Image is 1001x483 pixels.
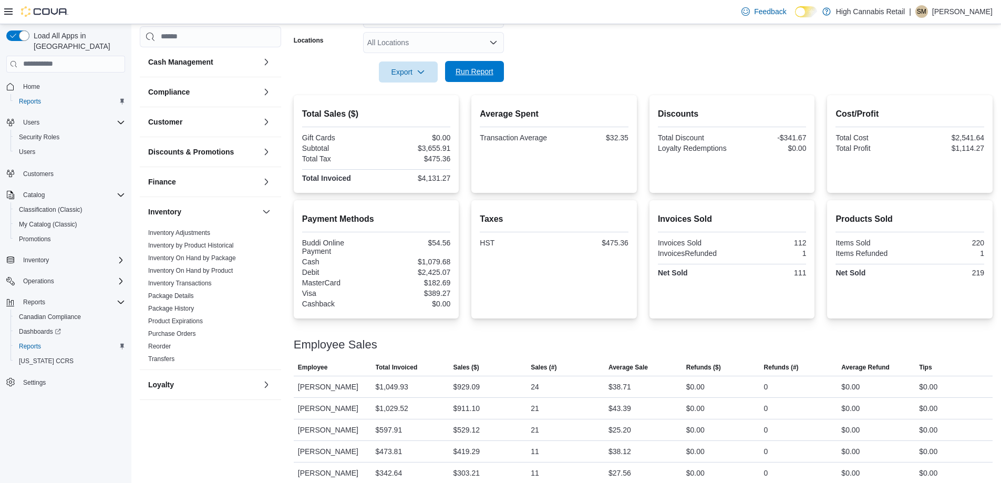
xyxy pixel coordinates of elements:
[919,363,932,372] span: Tips
[148,330,196,338] span: Purchase Orders
[294,36,324,45] label: Locations
[302,174,351,182] strong: Total Invoiced
[841,467,860,479] div: $0.00
[531,445,539,458] div: 11
[11,94,129,109] button: Reports
[734,144,806,152] div: $0.00
[841,402,860,415] div: $0.00
[531,381,539,393] div: 24
[912,249,984,258] div: 1
[453,424,480,436] div: $529.12
[835,269,865,277] strong: Net Sold
[734,133,806,142] div: -$341.67
[260,176,273,188] button: Finance
[919,381,937,393] div: $0.00
[608,467,631,479] div: $27.56
[294,419,371,440] div: [PERSON_NAME]
[379,61,438,83] button: Export
[148,147,258,157] button: Discounts & Promotions
[912,239,984,247] div: 220
[148,207,181,217] h3: Inventory
[2,188,129,202] button: Catalog
[2,295,129,310] button: Reports
[23,191,45,199] span: Catalog
[15,233,55,245] a: Promotions
[19,133,59,141] span: Security Roles
[294,398,371,419] div: [PERSON_NAME]
[148,292,194,300] a: Package Details
[148,409,258,420] button: OCM
[734,239,806,247] div: 112
[531,363,556,372] span: Sales (#)
[376,467,403,479] div: $342.64
[608,445,631,458] div: $38.12
[15,311,125,323] span: Canadian Compliance
[148,229,210,237] span: Inventory Adjustments
[658,269,688,277] strong: Net Sold
[19,167,125,180] span: Customers
[148,355,174,363] a: Transfers
[378,289,450,297] div: $389.27
[795,17,796,18] span: Dark Mode
[919,445,937,458] div: $0.00
[556,239,628,247] div: $475.36
[19,357,74,365] span: [US_STATE] CCRS
[841,445,860,458] div: $0.00
[302,213,451,225] h2: Payment Methods
[445,61,504,82] button: Run Report
[15,340,125,353] span: Reports
[148,317,203,325] a: Product Expirations
[29,30,125,52] span: Load All Apps in [GEOGRAPHIC_DATA]
[686,445,705,458] div: $0.00
[148,117,258,127] button: Customer
[148,241,234,250] span: Inventory by Product Historical
[919,402,937,415] div: $0.00
[148,177,176,187] h3: Finance
[15,218,81,231] a: My Catalog (Classic)
[302,108,451,120] h2: Total Sales ($)
[376,363,418,372] span: Total Invoiced
[19,148,35,156] span: Users
[11,339,129,354] button: Reports
[841,424,860,436] div: $0.00
[453,445,480,458] div: $419.29
[23,83,40,91] span: Home
[148,87,190,97] h3: Compliance
[294,441,371,462] div: [PERSON_NAME]
[658,239,730,247] div: Invoices Sold
[608,363,648,372] span: Average Sale
[260,116,273,128] button: Customer
[835,144,907,152] div: Total Profit
[15,146,125,158] span: Users
[480,239,552,247] div: HST
[148,254,236,262] a: Inventory On Hand by Package
[15,146,39,158] a: Users
[19,189,49,201] button: Catalog
[764,363,799,372] span: Refunds (#)
[15,233,125,245] span: Promotions
[11,145,129,159] button: Users
[764,402,768,415] div: 0
[148,305,194,312] a: Package History
[6,75,125,417] nav: Complex example
[11,324,129,339] a: Dashboards
[15,311,85,323] a: Canadian Compliance
[294,376,371,397] div: [PERSON_NAME]
[658,249,730,258] div: InvoicesRefunded
[915,5,928,18] div: Stacey Marsolais
[378,268,450,276] div: $2,425.07
[19,275,125,287] span: Operations
[11,202,129,217] button: Classification (Classic)
[2,115,129,130] button: Users
[19,116,44,129] button: Users
[11,232,129,246] button: Promotions
[919,424,937,436] div: $0.00
[148,87,258,97] button: Compliance
[15,340,45,353] a: Reports
[835,213,984,225] h2: Products Sold
[376,402,408,415] div: $1,029.52
[15,95,45,108] a: Reports
[489,38,498,47] button: Open list of options
[734,249,806,258] div: 1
